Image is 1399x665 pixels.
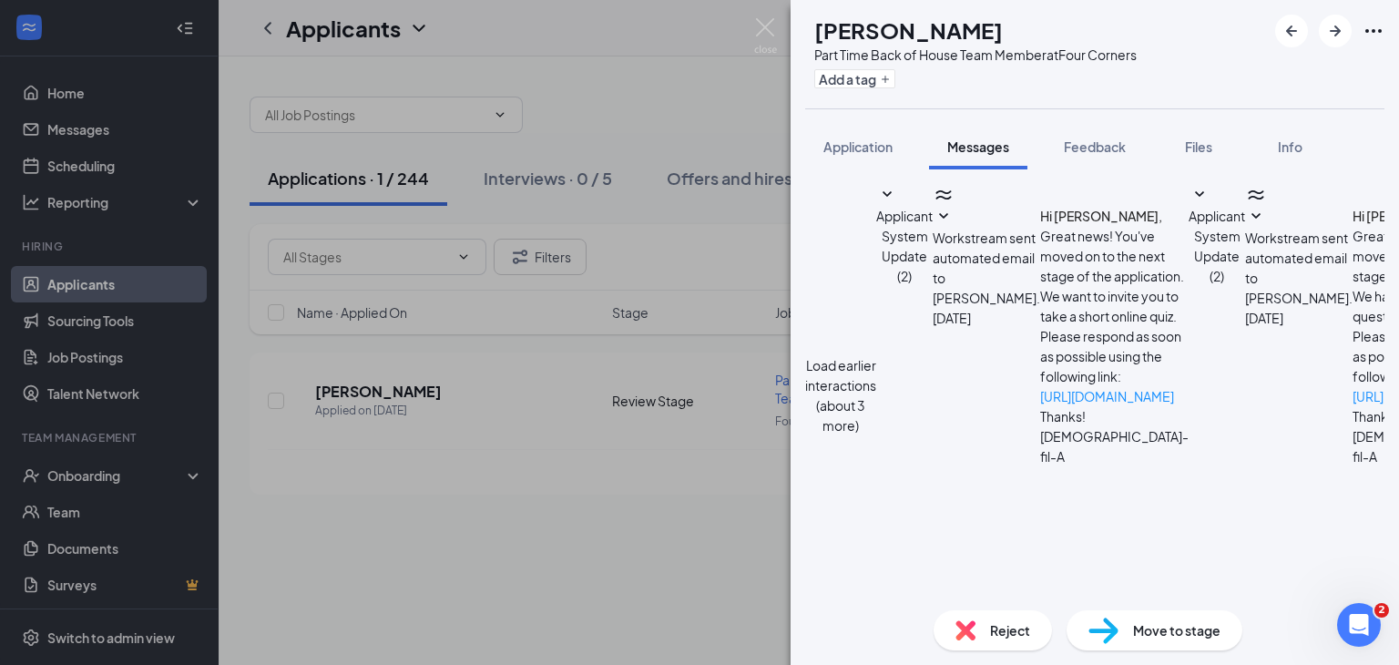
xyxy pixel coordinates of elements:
[933,184,955,206] svg: WorkstreamLogo
[876,184,933,286] button: SmallChevronDownApplicant System Update (2)
[814,69,895,88] button: PlusAdd a tag
[1040,286,1189,386] p: We want to invite you to take a short online quiz. Please respond as soon as possible using the f...
[1337,603,1381,647] iframe: Intercom live chat
[1278,138,1302,155] span: Info
[814,46,1137,64] div: Part Time Back of House Team Member at Four Corners
[1189,184,1245,286] button: SmallChevronDownApplicant System Update (2)
[1040,388,1174,404] a: [URL][DOMAIN_NAME]
[880,74,891,85] svg: Plus
[1363,20,1384,42] svg: Ellipses
[990,620,1030,640] span: Reject
[1281,20,1302,42] svg: ArrowLeftNew
[1040,206,1189,226] h4: Hi [PERSON_NAME],
[933,206,955,228] svg: SmallChevronDown
[1189,184,1210,206] svg: SmallChevronDown
[876,184,898,206] svg: SmallChevronDown
[823,138,893,155] span: Application
[1245,308,1283,328] span: [DATE]
[1133,620,1220,640] span: Move to stage
[1374,603,1389,618] span: 2
[1064,138,1126,155] span: Feedback
[1245,230,1353,306] span: Workstream sent automated email to [PERSON_NAME].
[1245,206,1267,228] svg: SmallChevronDown
[1319,15,1352,47] button: ArrowRight
[1324,20,1346,42] svg: ArrowRight
[947,138,1009,155] span: Messages
[814,15,1003,46] h1: [PERSON_NAME]
[933,230,1040,306] span: Workstream sent automated email to [PERSON_NAME].
[876,208,933,284] span: Applicant System Update (2)
[1040,406,1189,426] p: Thanks!
[1189,208,1245,284] span: Applicant System Update (2)
[1040,226,1189,286] p: Great news! You've moved on to the next stage of the application.
[1185,138,1212,155] span: Files
[1275,15,1308,47] button: ArrowLeftNew
[1040,426,1189,466] p: [DEMOGRAPHIC_DATA]-fil-A
[1245,184,1267,206] svg: WorkstreamLogo
[933,308,971,328] span: [DATE]
[805,355,876,435] button: Load earlier interactions (about 3 more)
